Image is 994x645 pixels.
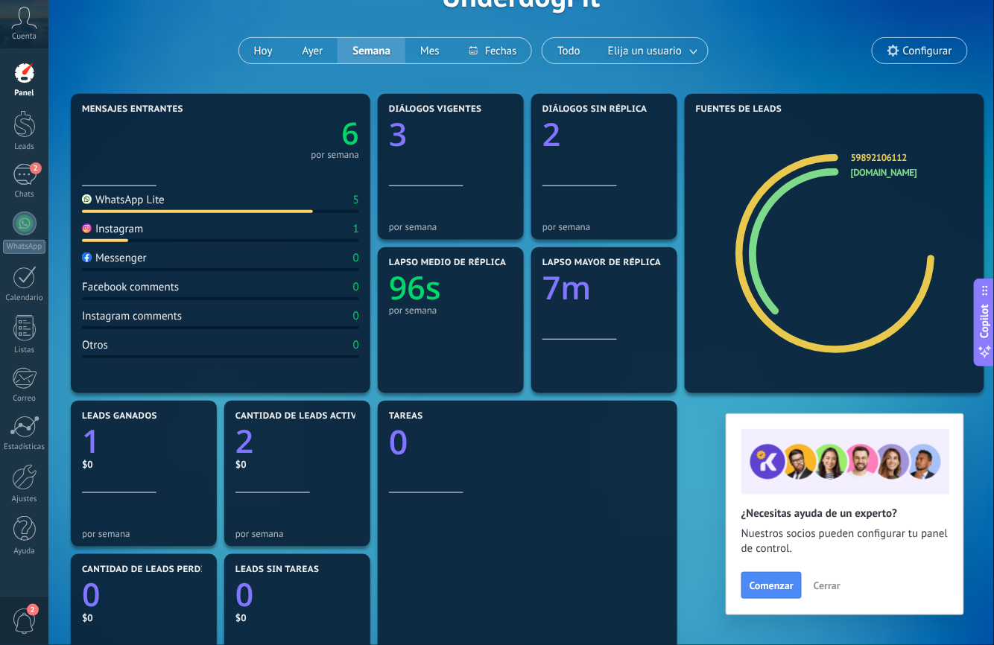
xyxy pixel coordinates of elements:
span: Diálogos sin réplica [542,104,648,115]
span: Lapso mayor de réplica [542,258,661,268]
span: 2 [27,604,39,616]
span: Nuestros socios pueden configurar tu panel de control. [741,527,949,556]
div: Facebook comments [82,280,179,294]
span: Tareas [389,411,423,422]
div: 0 [353,309,359,323]
text: 1 [82,419,101,463]
a: 1 [82,419,206,463]
div: WhatsApp [3,240,45,254]
span: Configurar [903,45,952,57]
div: 0 [353,251,359,265]
text: 0 [235,573,254,617]
div: 1 [353,222,359,236]
span: Diálogos vigentes [389,104,482,115]
span: Mensajes entrantes [82,104,183,115]
text: 7m [542,266,592,310]
span: Cantidad de leads perdidos [82,565,224,575]
div: 5 [353,193,359,207]
a: 0 [82,573,206,617]
a: [DOMAIN_NAME] [851,166,917,179]
div: Ajustes [3,495,46,504]
span: Leads sin tareas [235,565,319,575]
span: Comenzar [750,580,794,591]
div: por semana [389,221,513,232]
div: $0 [235,611,359,624]
button: Comenzar [741,572,802,599]
span: Leads ganados [82,411,157,422]
div: por semana [389,305,513,316]
button: Elija un usuario [595,38,708,63]
img: WhatsApp Lite [82,194,92,204]
span: 2 [30,162,42,174]
button: Ayer [288,38,338,63]
button: Mes [405,38,455,63]
span: Cantidad de leads activos [235,411,369,422]
img: Instagram [82,223,92,233]
a: 6 [221,113,359,155]
text: 2 [542,112,561,156]
div: por semana [542,221,666,232]
div: Chats [3,190,46,200]
a: 2 [235,419,359,463]
div: Correo [3,394,46,404]
span: Cuenta [12,32,37,42]
div: Otros [82,338,108,352]
div: Calendario [3,293,46,303]
span: Cerrar [814,580,841,591]
a: 59892106112 [851,151,908,164]
div: por semana [82,528,206,539]
div: Leads [3,142,46,152]
div: 0 [353,280,359,294]
a: 7m [542,266,666,310]
text: 3 [389,112,408,156]
button: Hoy [239,38,288,63]
div: Estadísticas [3,442,46,452]
text: 0 [389,420,408,466]
button: Semana [338,38,405,63]
img: Messenger [82,252,92,262]
button: Todo [542,38,595,63]
button: Fechas [455,38,531,63]
div: por semana [311,151,359,159]
div: Messenger [82,251,147,265]
span: Copilot [978,305,993,339]
a: 0 [389,420,666,466]
div: por semana [235,528,359,539]
div: $0 [82,611,206,624]
button: Cerrar [807,574,847,597]
text: 0 [82,573,101,617]
div: Listas [3,346,46,355]
div: $0 [235,458,359,471]
div: 0 [353,338,359,352]
div: $0 [82,458,206,471]
a: 0 [235,573,359,617]
div: Instagram [82,222,143,236]
span: Fuentes de leads [696,104,782,115]
div: Panel [3,89,46,98]
span: Lapso medio de réplica [389,258,507,268]
div: Ayuda [3,547,46,556]
text: 6 [342,113,359,155]
span: Elija un usuario [605,41,685,61]
div: WhatsApp Lite [82,193,165,207]
div: Instagram comments [82,309,182,323]
text: 2 [235,419,254,463]
h2: ¿Necesitas ayuda de un experto? [741,506,949,521]
text: 96s [389,266,441,310]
